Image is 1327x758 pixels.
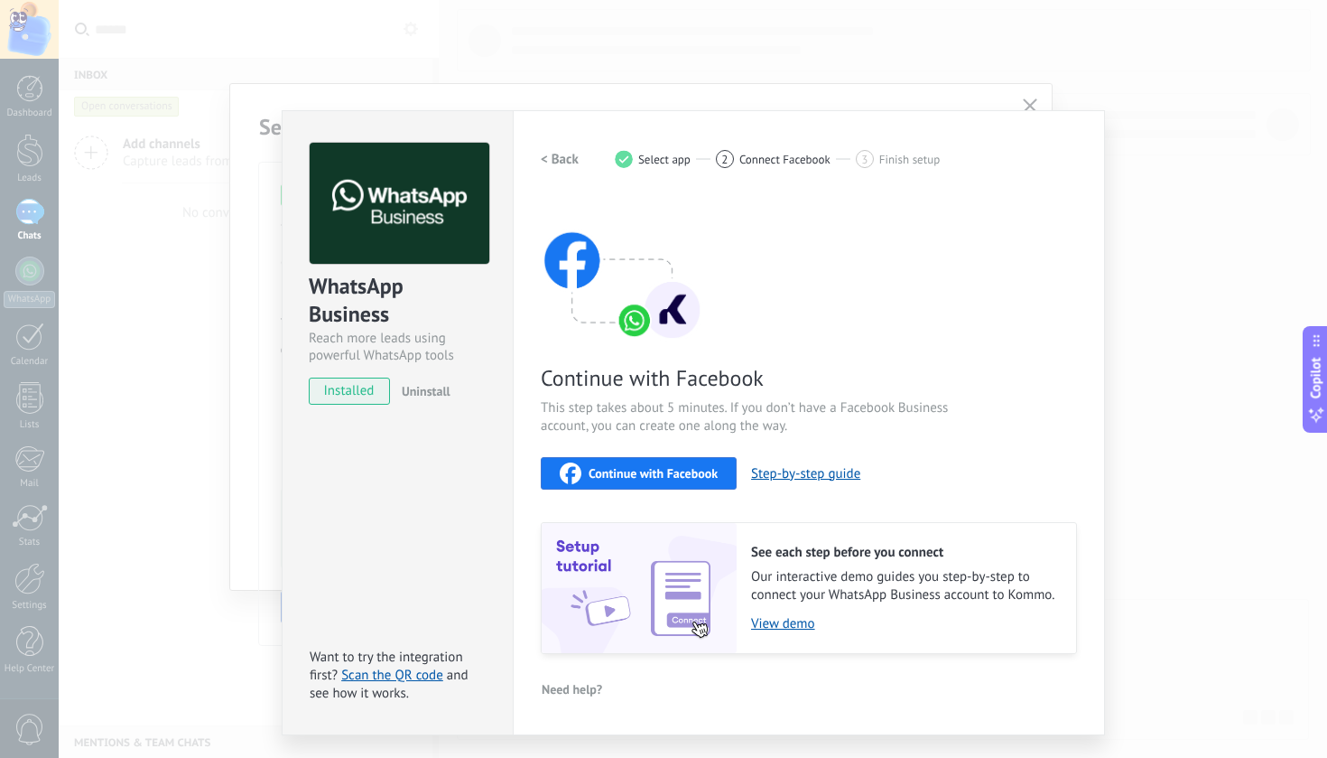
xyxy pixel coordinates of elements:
img: logo_main.png [310,143,489,265]
span: Connect Facebook [739,153,831,166]
span: Need help? [542,683,602,696]
button: Uninstall [394,378,450,405]
span: Select app [638,153,691,166]
span: Uninstall [402,383,450,399]
span: and see how it works. [310,667,469,702]
h2: < Back [541,151,579,168]
span: Want to try the integration first? [310,649,463,684]
span: Continue with Facebook [589,467,718,480]
button: Step-by-step guide [751,465,860,482]
button: < Back [541,143,579,175]
button: Need help? [541,676,603,703]
span: Our interactive demo guides you step-by-step to connect your WhatsApp Business account to Kommo. [751,568,1058,604]
button: Continue with Facebook [541,457,737,490]
span: 2 [721,152,728,167]
h2: See each step before you connect [751,544,1058,561]
span: installed [310,378,389,405]
span: Continue with Facebook [541,364,970,392]
div: WhatsApp Business [309,272,487,330]
a: View demo [751,615,1058,632]
div: Reach more leads using powerful WhatsApp tools [309,330,487,364]
img: connect with facebook [541,197,703,342]
span: This step takes about 5 minutes. If you don’t have a Facebook Business account, you can create on... [541,399,970,435]
span: Copilot [1307,357,1325,398]
a: Scan the QR code [341,667,443,684]
span: Finish setup [879,153,940,166]
span: 3 [861,152,868,167]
